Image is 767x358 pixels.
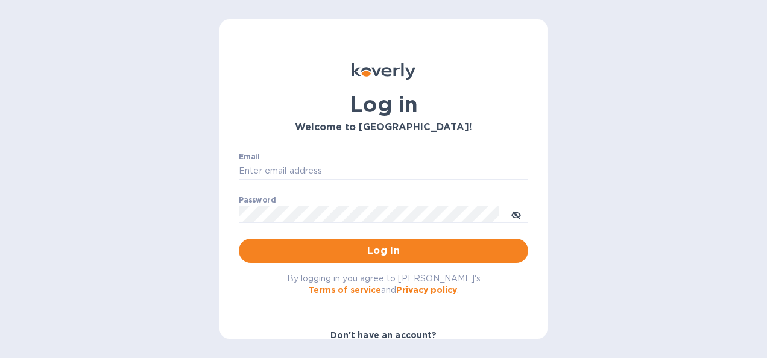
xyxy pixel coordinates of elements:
[396,285,457,295] a: Privacy policy
[287,274,481,295] span: By logging in you agree to [PERSON_NAME]'s and .
[248,243,519,258] span: Log in
[239,122,528,133] h3: Welcome to [GEOGRAPHIC_DATA]!
[504,202,528,226] button: toggle password visibility
[330,330,437,340] b: Don't have an account?
[239,153,260,160] label: Email
[239,92,528,117] h1: Log in
[239,162,528,180] input: Enter email address
[239,196,276,204] label: Password
[308,285,381,295] a: Terms of service
[239,239,528,263] button: Log in
[352,63,415,80] img: Koverly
